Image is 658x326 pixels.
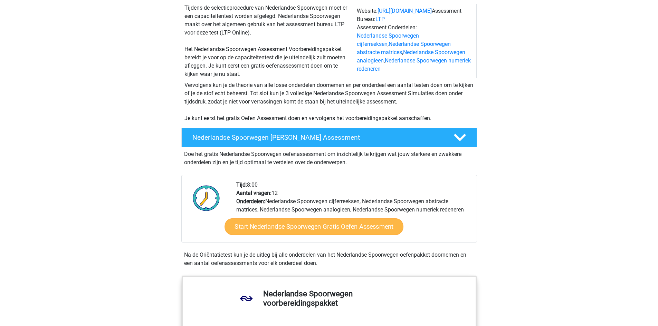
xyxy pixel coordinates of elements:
b: Tijd: [236,181,247,188]
div: Website: Assessment Bureau: Assessment Onderdelen: , , , [354,4,477,78]
a: Nederlandse Spoorwegen [PERSON_NAME] Assessment [179,128,480,147]
div: 8:00 12 Nederlandse Spoorwegen cijferreeksen, Nederlandse Spoorwegen abstracte matrices, Nederlan... [231,181,476,242]
b: Onderdelen: [236,198,265,205]
a: Start Nederlandse Spoorwegen Gratis Oefen Assessment [225,218,403,235]
b: Aantal vragen: [236,190,271,196]
a: Nederlandse Spoorwegen cijferreeksen [357,32,419,47]
div: Na de Oriëntatietest kun je de uitleg bij alle onderdelen van het Nederlandse Spoorwegen-oefenpak... [181,251,477,267]
a: Nederlandse Spoorwegen abstracte matrices [357,41,451,56]
div: Vervolgens kun je de theorie van alle losse onderdelen doornemen en per onderdeel een aantal test... [182,81,477,122]
a: Nederlandse Spoorwegen numeriek redeneren [357,57,471,72]
div: Tijdens de selectieprocedure van Nederlandse Spoorwegen moet er een capaciteitentest worden afgel... [182,4,354,78]
div: Doe het gratis Nederlandse Spoorwegen oefenassessment om inzichtelijk te krijgen wat jouw sterker... [181,147,477,167]
img: Klok [189,181,224,215]
a: Nederlandse Spoorwegen analogieen [357,49,465,64]
a: [URL][DOMAIN_NAME] [378,8,432,14]
h4: Nederlandse Spoorwegen [PERSON_NAME] Assessment [192,134,442,141]
a: LTP [375,16,385,22]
